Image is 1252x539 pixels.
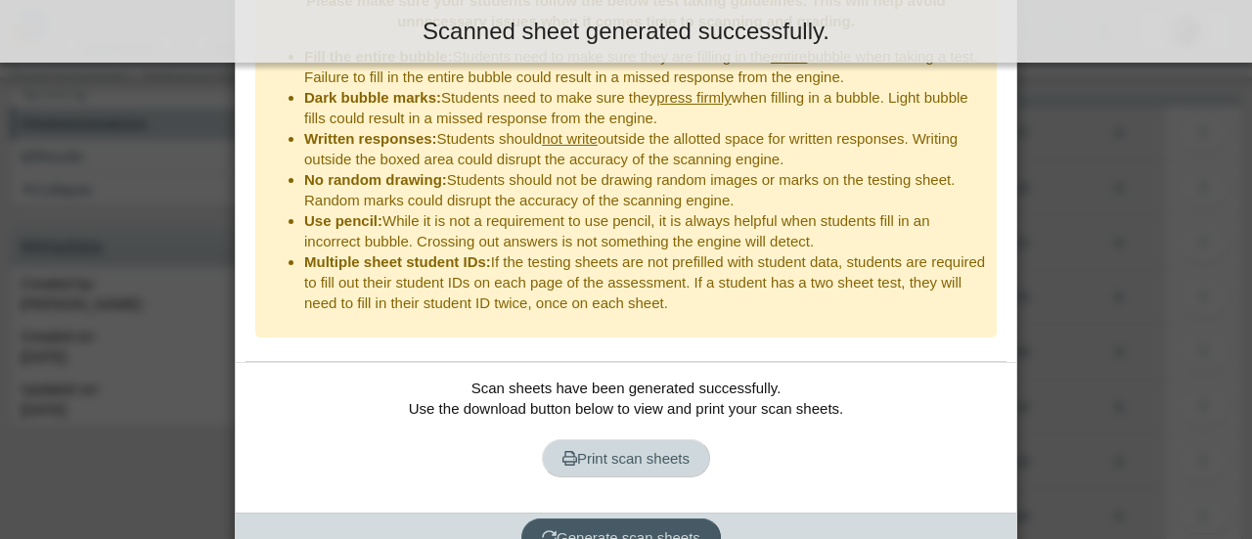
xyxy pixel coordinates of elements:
[304,46,987,87] li: Students need to make sure they are filling in the bubble when taking a test. Failure to fill in ...
[562,450,690,467] span: Print scan sheets
[304,89,441,106] b: Dark bubble marks:
[15,15,1237,48] div: Scanned sheet generated successfully.
[304,210,987,251] li: While it is not a requirement to use pencil, it is always helpful when students fill in an incorr...
[304,169,987,210] li: Students should not be drawing random images or marks on the testing sheet. Random marks could di...
[542,130,598,147] u: not write
[304,212,382,229] b: Use pencil:
[542,439,710,477] a: Print scan sheets
[304,251,987,313] li: If the testing sheets are not prefilled with student data, students are required to fill out thei...
[304,128,987,169] li: Students should outside the allotted space for written responses. Writing outside the boxed area ...
[304,87,987,128] li: Students need to make sure they when filling in a bubble. Light bubble fills could result in a mi...
[304,130,437,147] b: Written responses:
[656,89,732,106] u: press firmly
[304,253,491,270] b: Multiple sheet student IDs:
[304,171,447,188] b: No random drawing:
[246,378,1006,498] div: Scan sheets have been generated successfully. Use the download button below to view and print you...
